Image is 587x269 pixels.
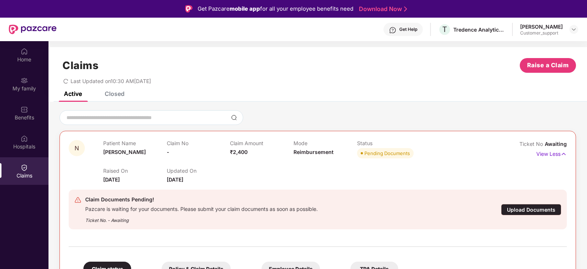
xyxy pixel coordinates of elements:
img: svg+xml;base64,PHN2ZyBpZD0iQmVuZWZpdHMiIHhtbG5zPSJodHRwOi8vd3d3LnczLm9yZy8yMDAwL3N2ZyIgd2lkdGg9Ij... [21,106,28,113]
img: Stroke [404,5,407,13]
img: svg+xml;base64,PHN2ZyBpZD0iRHJvcGRvd24tMzJ4MzIiIHhtbG5zPSJodHRwOi8vd3d3LnczLm9yZy8yMDAwL3N2ZyIgd2... [571,26,577,32]
div: Get Help [399,26,417,32]
div: Get Pazcare for all your employee benefits need [198,4,353,13]
strong: mobile app [230,5,260,12]
p: Updated On [167,168,230,174]
span: Awaiting [545,141,567,147]
div: Pazcare is waiting for your documents. Please submit your claim documents as soon as possible. [85,204,318,212]
img: svg+xml;base64,PHN2ZyB4bWxucz0iaHR0cDovL3d3dy53My5vcmcvMjAwMC9zdmciIHdpZHRoPSIxNyIgaGVpZ2h0PSIxNy... [561,150,567,158]
span: Last Updated on 10:30 AM[DATE] [71,78,151,84]
span: [PERSON_NAME] [103,149,146,155]
span: redo [63,78,68,84]
p: Mode [293,140,357,146]
p: Raised On [103,168,167,174]
div: Active [64,90,82,97]
p: Status [357,140,421,146]
span: - [167,149,169,155]
div: Claim Documents Pending! [85,195,318,204]
img: Logo [185,5,192,12]
div: Customer_support [520,30,563,36]
span: ₹2,400 [230,149,248,155]
img: svg+xml;base64,PHN2ZyB4bWxucz0iaHR0cDovL3d3dy53My5vcmcvMjAwMC9zdmciIHdpZHRoPSIyNCIgaGVpZ2h0PSIyNC... [74,196,82,204]
span: T [442,25,447,34]
button: Raise a Claim [520,58,576,73]
p: View Less [536,148,567,158]
img: svg+xml;base64,PHN2ZyBpZD0iQ2xhaW0iIHhtbG5zPSJodHRwOi8vd3d3LnczLm9yZy8yMDAwL3N2ZyIgd2lkdGg9IjIwIi... [21,164,28,171]
a: Download Now [359,5,405,13]
div: Tredence Analytics Solutions Private Limited [453,26,505,33]
div: Pending Documents [364,150,410,157]
span: [DATE] [103,176,120,183]
span: N [75,145,79,151]
p: Claim Amount [230,140,293,146]
span: [DATE] [167,176,183,183]
div: [PERSON_NAME] [520,23,563,30]
img: New Pazcare Logo [9,25,57,34]
img: svg+xml;base64,PHN2ZyBpZD0iSG9tZSIgeG1sbnM9Imh0dHA6Ly93d3cudzMub3JnLzIwMDAvc3ZnIiB3aWR0aD0iMjAiIG... [21,48,28,55]
h1: Claims [62,59,98,72]
img: svg+xml;base64,PHN2ZyB3aWR0aD0iMjAiIGhlaWdodD0iMjAiIHZpZXdCb3g9IjAgMCAyMCAyMCIgZmlsbD0ibm9uZSIgeG... [21,77,28,84]
div: Ticket No. - Awaiting [85,212,318,224]
img: svg+xml;base64,PHN2ZyBpZD0iSG9zcGl0YWxzIiB4bWxucz0iaHR0cDovL3d3dy53My5vcmcvMjAwMC9zdmciIHdpZHRoPS... [21,135,28,142]
div: Closed [105,90,125,97]
span: Raise a Claim [527,61,569,70]
span: Ticket No [519,141,545,147]
img: svg+xml;base64,PHN2ZyBpZD0iU2VhcmNoLTMyeDMyIiB4bWxucz0iaHR0cDovL3d3dy53My5vcmcvMjAwMC9zdmciIHdpZH... [231,115,237,121]
img: svg+xml;base64,PHN2ZyBpZD0iSGVscC0zMngzMiIgeG1sbnM9Imh0dHA6Ly93d3cudzMub3JnLzIwMDAvc3ZnIiB3aWR0aD... [389,26,396,34]
p: Claim No [167,140,230,146]
div: Upload Documents [501,204,561,215]
p: Patient Name [103,140,167,146]
span: Reimbursement [293,149,334,155]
